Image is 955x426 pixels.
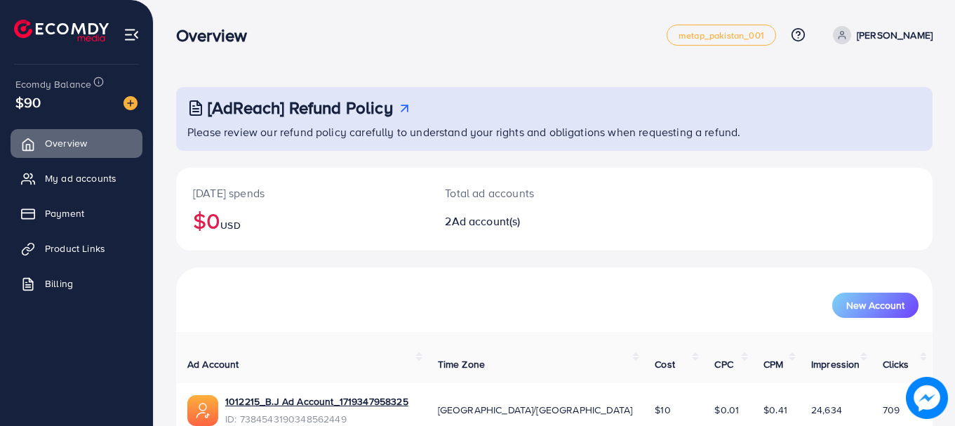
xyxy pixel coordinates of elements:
[45,241,105,255] span: Product Links
[655,357,675,371] span: Cost
[15,92,41,112] span: $90
[123,96,138,110] img: image
[811,357,860,371] span: Impression
[187,395,218,426] img: ic-ads-acc.e4c84228.svg
[827,26,933,44] a: [PERSON_NAME]
[832,293,919,318] button: New Account
[846,300,904,310] span: New Account
[906,377,948,419] img: image
[45,206,84,220] span: Payment
[763,357,783,371] span: CPM
[187,124,924,140] p: Please review our refund policy carefully to understand your rights and obligations when requesti...
[11,199,142,227] a: Payment
[123,27,140,43] img: menu
[445,185,601,201] p: Total ad accounts
[176,25,258,46] h3: Overview
[225,394,408,408] a: 1012215_B.J Ad Account_1719347958325
[667,25,776,46] a: metap_pakistan_001
[11,129,142,157] a: Overview
[655,403,670,417] span: $10
[883,403,900,417] span: 709
[220,218,240,232] span: USD
[193,185,411,201] p: [DATE] spends
[11,164,142,192] a: My ad accounts
[811,403,842,417] span: 24,634
[45,136,87,150] span: Overview
[679,31,764,40] span: metap_pakistan_001
[883,357,909,371] span: Clicks
[11,269,142,298] a: Billing
[857,27,933,44] p: [PERSON_NAME]
[714,403,739,417] span: $0.01
[714,357,733,371] span: CPC
[45,171,116,185] span: My ad accounts
[11,234,142,262] a: Product Links
[208,98,393,118] h3: [AdReach] Refund Policy
[452,213,521,229] span: Ad account(s)
[445,215,601,228] h2: 2
[225,412,408,426] span: ID: 7384543190348562449
[438,403,633,417] span: [GEOGRAPHIC_DATA]/[GEOGRAPHIC_DATA]
[187,357,239,371] span: Ad Account
[193,207,411,234] h2: $0
[15,77,91,91] span: Ecomdy Balance
[438,357,485,371] span: Time Zone
[763,403,787,417] span: $0.41
[14,20,109,41] img: logo
[45,277,73,291] span: Billing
